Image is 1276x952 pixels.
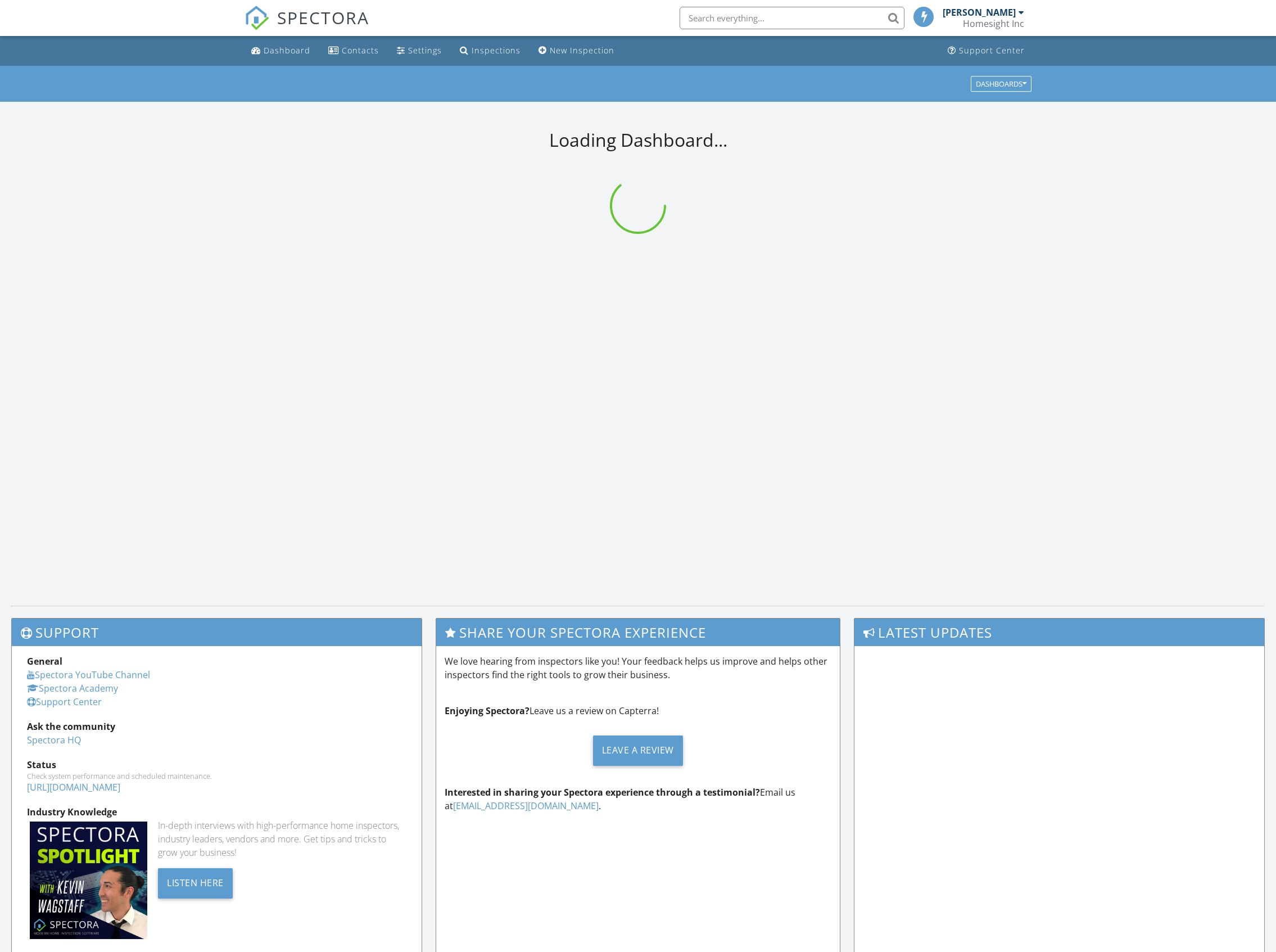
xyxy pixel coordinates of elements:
[30,822,147,939] img: Spectoraspolightmain
[445,786,831,813] p: Email us at .
[959,45,1025,56] div: Support Center
[27,758,406,771] div: Status
[943,40,1029,61] a: Support Center
[158,868,233,899] div: Listen Here
[550,45,614,56] div: New Inspection
[27,734,81,746] a: Spectora HQ
[453,800,599,812] a: [EMAIL_ADDRESS][DOMAIN_NAME]
[854,619,1264,646] h3: Latest Updates
[971,76,1031,92] button: Dashboards
[976,80,1026,88] div: Dashboards
[27,805,406,819] div: Industry Knowledge
[27,720,406,733] div: Ask the community
[27,669,150,681] a: Spectora YouTube Channel
[27,781,120,793] a: [URL][DOMAIN_NAME]
[27,696,102,708] a: Support Center
[943,7,1016,18] div: [PERSON_NAME]
[247,40,315,61] a: Dashboard
[436,619,839,646] h3: Share Your Spectora Experience
[472,45,521,56] div: Inspections
[277,6,369,29] span: SPECTORA
[27,682,118,694] a: Spectora Academy
[963,18,1024,29] div: Homesight Inc
[408,45,442,56] div: Settings
[445,727,831,774] a: Leave a Review
[27,655,62,667] strong: General
[12,619,422,646] h3: Support
[455,40,525,61] a: Inspections
[593,736,683,766] div: Leave a Review
[245,6,269,30] img: The Best Home Inspection Software - Spectora
[158,819,406,859] div: In-depth interviews with high-performance home inspectors, industry leaders, vendors and more. Ge...
[245,15,369,39] a: SPECTORA
[680,7,904,29] input: Search everything...
[158,876,233,888] a: Listen Here
[392,40,446,61] a: Settings
[27,771,406,780] div: Check system performance and scheduled maintenance.
[324,40,383,61] a: Contacts
[445,704,831,718] p: Leave us a review on Capterra!
[445,705,530,717] strong: Enjoying Spectora?
[534,40,619,61] a: New Inspection
[445,655,831,682] p: We love hearing from inspectors like you! Your feedback helps us improve and helps other inspecto...
[445,786,760,798] strong: Interested in sharing your Spectora experience through a testimonial?
[342,45,379,56] div: Contacts
[264,45,310,56] div: Dashboard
